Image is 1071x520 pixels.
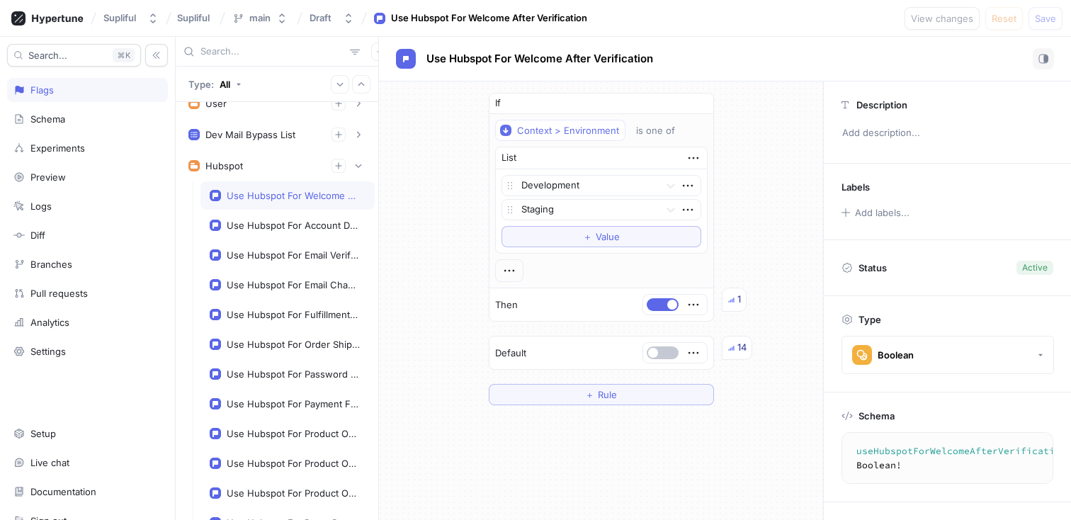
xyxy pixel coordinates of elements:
div: Use Hubspot For Product OOS Extend [227,458,360,469]
p: Type: [188,79,214,90]
p: Default [495,346,526,361]
button: Context > Environment [495,120,625,141]
div: Hubspot [205,160,243,171]
p: Then [495,298,518,312]
p: Schema [858,410,895,422]
div: User [205,98,227,109]
div: Supliful [103,12,136,24]
p: Type [858,314,881,325]
button: Expand all [331,75,349,94]
div: Diff [30,230,45,241]
div: K [113,48,135,62]
div: Documentation [30,486,96,497]
input: Search... [200,45,344,59]
a: Documentation [7,480,168,504]
p: Status [858,258,887,278]
div: Analytics [30,317,69,328]
div: Use Hubspot For Account Deactivation [227,220,360,231]
p: Add description... [836,121,1059,145]
span: Save [1035,14,1056,23]
div: Use Hubspot For Fulfillment Rejected [227,309,360,320]
button: Search...K [7,44,141,67]
div: Active [1022,261,1048,274]
div: Use Hubspot For Email Change [227,279,360,290]
button: Supliful [98,6,164,30]
div: Add labels... [855,208,909,217]
button: main [227,6,293,30]
div: is one of [636,125,675,137]
div: Use Hubspot For Product OOS Start [227,428,360,439]
p: If [495,96,501,111]
div: Context > Environment [517,125,619,137]
div: Setup [30,428,56,439]
div: List [501,151,516,165]
button: Collapse all [352,75,370,94]
button: Add labels... [837,203,913,222]
span: ＋ [585,390,594,399]
div: Logs [30,200,52,212]
div: main [249,12,271,24]
div: Draft [310,12,331,24]
span: Search... [28,51,67,60]
div: Schema [30,113,65,125]
div: Branches [30,259,72,270]
div: Live chat [30,457,69,468]
button: Type: All [183,72,246,96]
div: 1 [737,293,741,307]
span: Rule [598,390,617,399]
button: ＋Value [501,226,701,247]
button: Save [1028,7,1062,30]
span: Supliful [177,13,210,23]
button: is one of [630,120,696,141]
div: Use Hubspot For Order Shipped [227,339,360,350]
div: Preview [30,171,66,183]
div: Pull requests [30,288,88,299]
div: Use Hubspot For Welcome After Verification [227,190,360,201]
button: Reset [985,7,1023,30]
div: All [220,79,230,90]
div: Use Hubspot For Welcome After Verification [391,11,587,26]
div: Flags [30,84,54,96]
div: Use Hubspot For Email Verification [227,249,360,261]
span: Reset [992,14,1016,23]
p: Labels [841,181,870,193]
div: Boolean [878,349,914,361]
div: Use Hubspot For Password Changed [227,368,360,380]
button: View changes [905,7,980,30]
div: Experiments [30,142,85,154]
p: Description [856,99,907,111]
div: Dev Mail Bypass List [205,129,295,140]
span: Value [596,232,620,241]
span: ＋ [583,232,592,241]
div: Use Hubspot For Payment Failed [227,398,360,409]
span: View changes [911,14,973,23]
div: Settings [30,346,66,357]
button: ＋Rule [489,384,714,405]
div: Use Hubspot For Product OOS End [227,487,360,499]
span: Use Hubspot For Welcome After Verification [426,53,653,64]
button: Boolean [841,336,1054,374]
div: 14 [737,341,747,355]
button: Draft [304,6,360,30]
